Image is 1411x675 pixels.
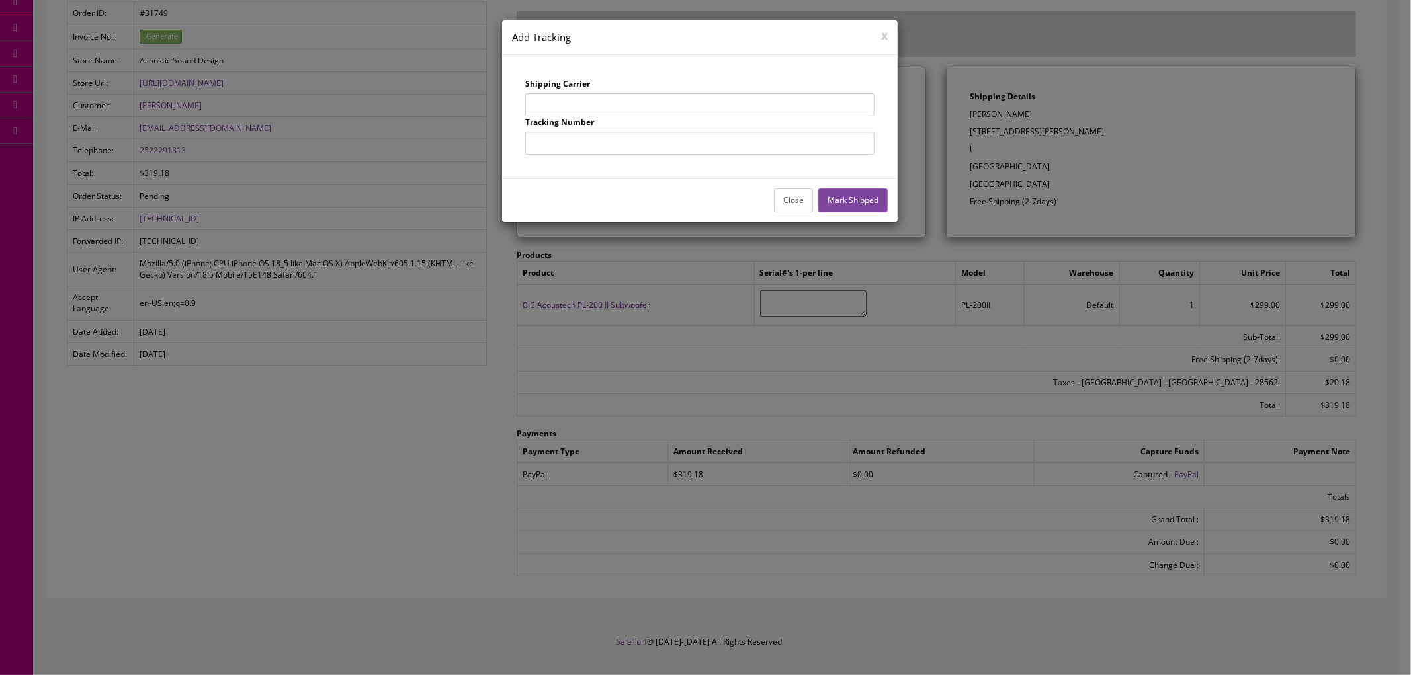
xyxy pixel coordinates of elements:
[512,30,888,44] h4: Add Tracking
[881,29,888,41] button: x
[818,188,888,212] button: Mark Shipped
[525,78,590,90] label: Shipping Carrier
[774,188,813,212] button: Close
[525,116,594,128] label: Tracking Number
